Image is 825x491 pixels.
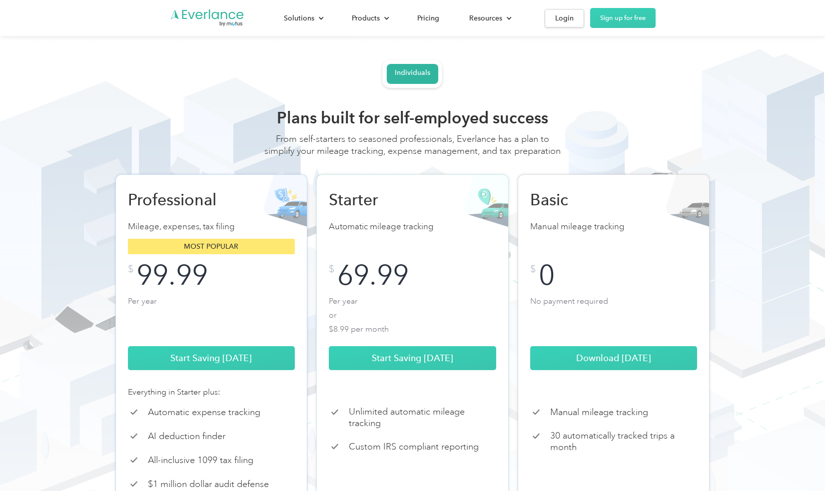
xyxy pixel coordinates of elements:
p: Automatic mileage tracking [329,220,496,234]
a: Login [545,9,584,27]
a: Download [DATE] [530,346,698,370]
div: 0 [539,264,555,286]
h2: Professional [128,190,233,210]
div: $ [128,264,133,274]
p: No payment required [530,294,698,334]
div: Most popular [128,239,295,254]
a: Sign up for free [590,8,656,28]
p: Unlimited automatic mileage tracking [349,406,496,429]
h2: Starter [329,190,434,210]
div: Pricing [417,12,439,24]
a: Start Saving [DATE] [128,346,295,370]
div: Individuals [395,68,430,77]
p: 30 automatically tracked trips a month [550,430,698,453]
a: Go to homepage [170,8,245,27]
div: 69.99 [337,264,409,286]
div: Login [555,12,574,24]
p: Manual mileage tracking [550,407,648,418]
div: Solutions [284,12,314,24]
a: Pricing [407,9,449,27]
p: AI deduction finder [148,431,225,442]
h2: Basic [530,190,635,210]
div: 99.99 [136,264,208,286]
div: Products [352,12,380,24]
p: $1 million dollar audit defense [148,479,269,490]
div: $ [329,264,334,274]
a: Start Saving [DATE] [329,346,496,370]
p: Per year [128,294,295,334]
div: Resources [469,12,502,24]
p: Custom IRS compliant reporting [349,441,479,453]
div: $ [530,264,536,274]
p: Manual mileage tracking [530,220,698,234]
p: All-inclusive 1099 tax filing [148,455,253,466]
p: Automatic expense tracking [148,407,260,418]
div: From self-starters to seasoned professionals, Everlance has a plan to simplify your mileage track... [263,133,563,167]
div: Everything in Starter plus: [128,386,295,398]
p: Mileage, expenses, tax filing [128,220,295,234]
p: Per year or $8.99 per month [329,294,496,334]
h2: Plans built for self-employed success [263,108,563,128]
